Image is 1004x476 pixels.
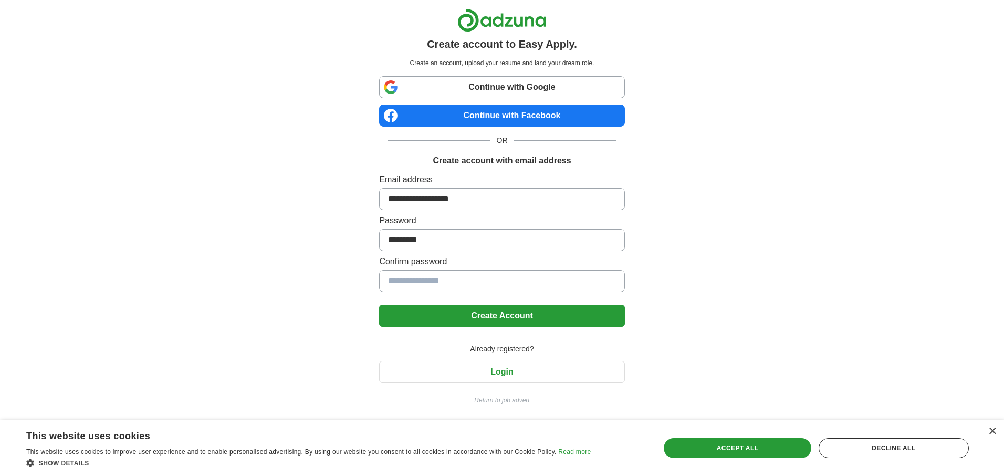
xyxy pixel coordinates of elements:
div: Close [988,428,996,436]
a: Continue with Facebook [379,105,624,127]
label: Confirm password [379,255,624,268]
div: Accept all [664,438,811,458]
button: Login [379,361,624,383]
h1: Create account with email address [433,154,571,167]
button: Create Account [379,305,624,327]
span: Show details [39,460,89,467]
span: Already registered? [464,344,540,355]
div: Decline all [819,438,969,458]
span: OR [490,135,514,146]
p: Create an account, upload your resume and land your dream role. [381,58,622,68]
h1: Create account to Easy Apply. [427,36,577,52]
a: Return to job advert [379,396,624,405]
span: This website uses cookies to improve user experience and to enable personalised advertising. By u... [26,448,557,456]
a: Read more, opens a new window [558,448,591,456]
img: Adzuna logo [457,8,547,32]
a: Login [379,367,624,376]
div: This website uses cookies [26,427,564,442]
div: Show details [26,458,591,468]
a: Continue with Google [379,76,624,98]
label: Email address [379,173,624,186]
label: Password [379,214,624,227]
